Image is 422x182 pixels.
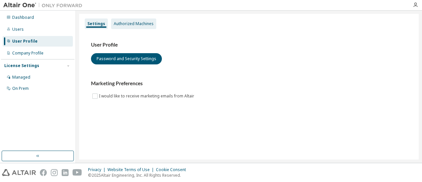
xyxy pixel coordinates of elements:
button: Password and Security Settings [91,53,162,64]
div: User Profile [12,39,38,44]
img: Altair One [3,2,86,9]
h3: User Profile [91,42,407,48]
img: facebook.svg [40,169,47,176]
div: Settings [87,21,105,26]
h3: Marketing Preferences [91,80,407,87]
div: On Prem [12,86,29,91]
div: License Settings [4,63,39,68]
div: Managed [12,75,30,80]
img: linkedin.svg [62,169,69,176]
div: Cookie Consent [156,167,190,172]
div: Company Profile [12,51,44,56]
div: Dashboard [12,15,34,20]
div: Authorized Machines [114,21,154,26]
img: altair_logo.svg [2,169,36,176]
img: instagram.svg [51,169,58,176]
label: I would like to receive marketing emails from Altair [99,92,196,100]
img: youtube.svg [73,169,82,176]
div: Privacy [88,167,107,172]
div: Website Terms of Use [107,167,156,172]
div: Users [12,27,24,32]
p: © 2025 Altair Engineering, Inc. All Rights Reserved. [88,172,190,178]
